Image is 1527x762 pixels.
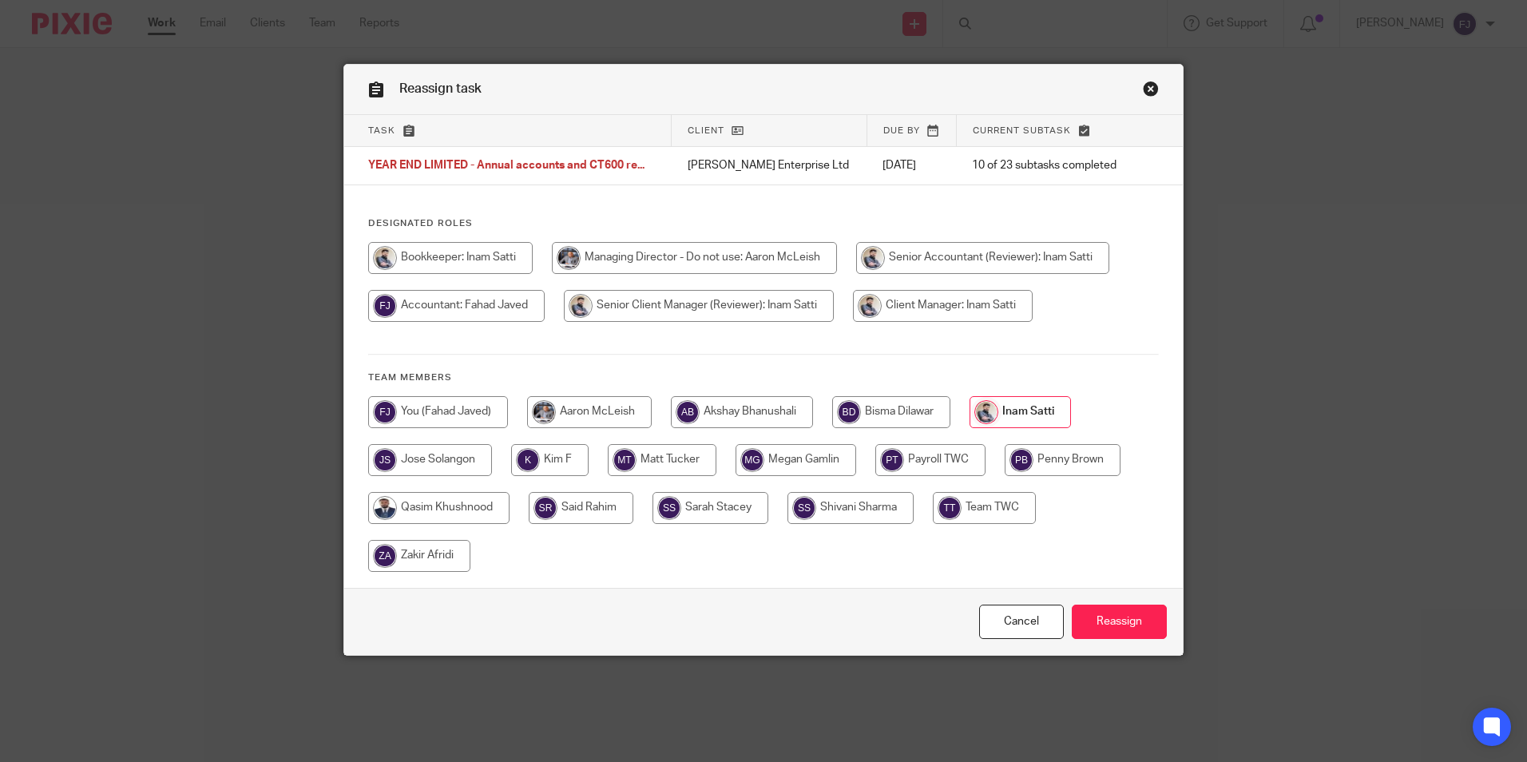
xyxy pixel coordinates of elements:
[399,82,482,95] span: Reassign task
[883,126,920,135] span: Due by
[688,126,724,135] span: Client
[368,371,1159,384] h4: Team members
[979,605,1064,639] a: Close this dialog window
[368,217,1159,230] h4: Designated Roles
[368,161,645,172] span: YEAR END LIMITED - Annual accounts and CT600 re...
[1072,605,1167,639] input: Reassign
[882,157,940,173] p: [DATE]
[368,126,395,135] span: Task
[973,126,1071,135] span: Current subtask
[956,147,1134,185] td: 10 of 23 subtasks completed
[1143,81,1159,102] a: Close this dialog window
[688,157,851,173] p: [PERSON_NAME] Enterprise Ltd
